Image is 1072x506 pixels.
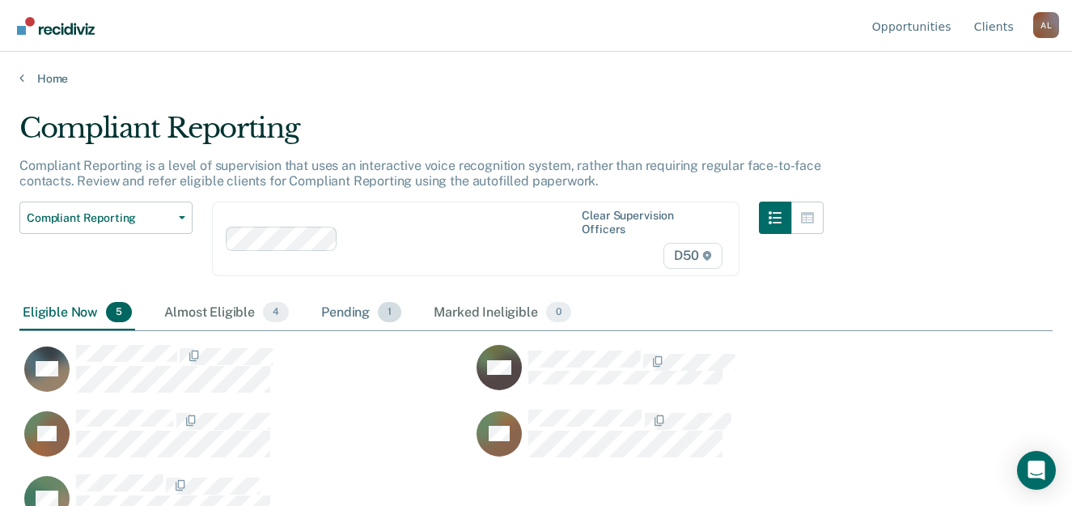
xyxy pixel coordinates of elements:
div: CaseloadOpportunityCell-00667600 [472,344,924,409]
span: Compliant Reporting [27,211,172,225]
div: Open Intercom Messenger [1017,451,1056,490]
div: Compliant Reporting [19,112,824,158]
button: Compliant Reporting [19,202,193,234]
div: Marked Ineligible0 [430,296,574,331]
span: 4 [263,302,289,323]
span: 0 [546,302,571,323]
div: Clear supervision officers [582,209,718,236]
span: 1 [378,302,401,323]
span: 5 [106,302,132,323]
div: A L [1033,12,1059,38]
div: CaseloadOpportunityCell-00633352 [19,409,472,474]
div: CaseloadOpportunityCell-00303298 [19,344,472,409]
div: Almost Eligible4 [161,296,292,331]
div: Pending1 [318,296,405,331]
div: CaseloadOpportunityCell-00641391 [472,409,924,474]
span: D50 [663,243,722,269]
img: Recidiviz [17,17,95,35]
a: Home [19,71,1053,86]
p: Compliant Reporting is a level of supervision that uses an interactive voice recognition system, ... [19,158,821,189]
div: Eligible Now5 [19,296,135,331]
button: Profile dropdown button [1033,12,1059,38]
